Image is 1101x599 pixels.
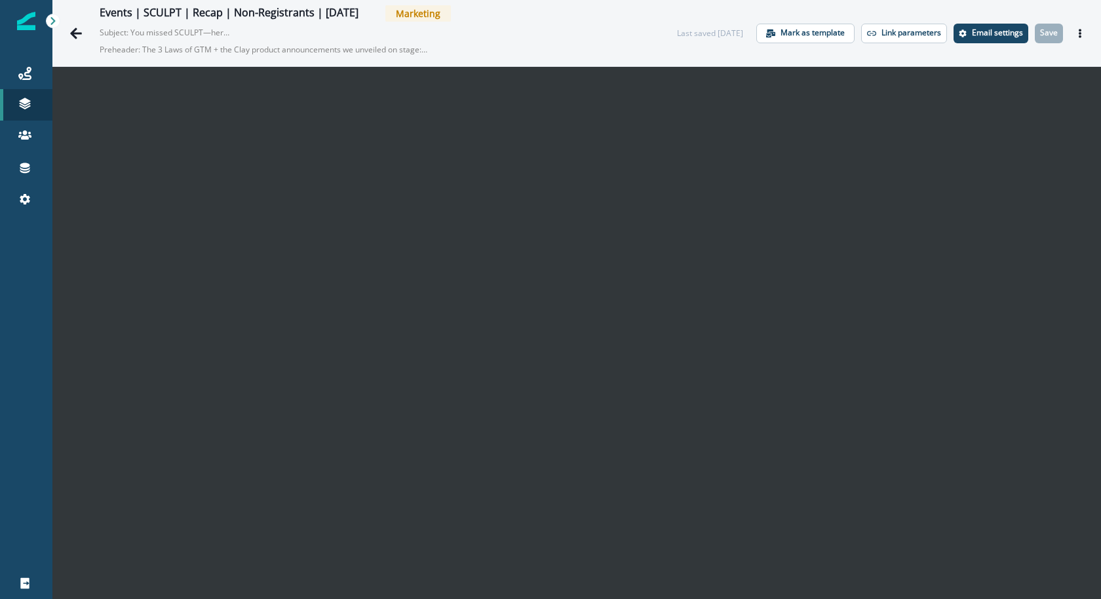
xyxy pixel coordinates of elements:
[677,28,743,39] div: Last saved [DATE]
[781,28,845,37] p: Mark as template
[17,12,35,30] img: Inflection
[100,22,231,39] p: Subject: You missed SCULPT—here's the recap
[100,39,427,61] p: Preheader: The 3 Laws of GTM + the Clay product announcements we unveiled on stage: Sculptor, Seq...
[1040,28,1058,37] p: Save
[954,24,1028,43] button: Settings
[100,7,358,21] div: Events | SCULPT | Recap | Non-Registrants | [DATE]
[1070,24,1091,43] button: Actions
[861,24,947,43] button: Link parameters
[756,24,855,43] button: Mark as template
[63,20,89,47] button: Go back
[881,28,941,37] p: Link parameters
[972,28,1023,37] p: Email settings
[1035,24,1063,43] button: Save
[385,5,451,22] span: Marketing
